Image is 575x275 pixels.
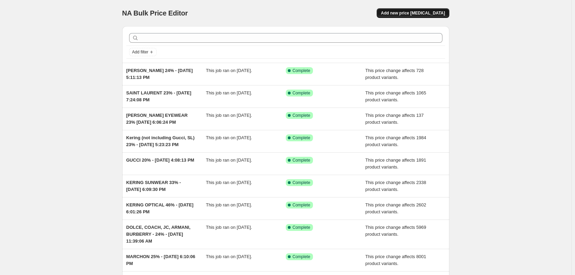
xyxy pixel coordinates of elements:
[126,157,195,163] span: GUCCI 20% - [DATE] 4:08:13 PM
[206,225,252,230] span: This job ran on [DATE].
[122,9,188,17] span: NA Bulk Price Editor
[293,113,310,118] span: Complete
[206,113,252,118] span: This job ran on [DATE].
[129,48,157,56] button: Add filter
[126,68,193,80] span: [PERSON_NAME] 24% - [DATE] 5:11:13 PM
[365,157,426,170] span: This price change affects 1891 product variants.
[293,225,310,230] span: Complete
[206,254,252,259] span: This job ran on [DATE].
[365,202,426,214] span: This price change affects 2602 product variants.
[126,180,181,192] span: KERING SUNWEAR 33% - [DATE] 6:09:30 PM
[293,202,310,208] span: Complete
[293,157,310,163] span: Complete
[126,254,196,266] span: MARCHON 25% - [DATE] 6:10:06 PM
[206,180,252,185] span: This job ran on [DATE].
[365,254,426,266] span: This price change affects 8001 product variants.
[126,225,191,244] span: DOLCE, COACH, JC, ARMANI, BURBERRY - 24% - [DATE] 11:39:06 AM
[365,225,426,237] span: This price change affects 5969 product variants.
[381,10,445,16] span: Add new price [MEDICAL_DATA]
[126,135,195,147] span: Kering (not including Gucci, SL) 23% - [DATE] 5:23:23 PM
[206,90,252,95] span: This job ran on [DATE].
[206,202,252,207] span: This job ran on [DATE].
[365,90,426,102] span: This price change affects 1065 product variants.
[293,90,310,96] span: Complete
[126,90,191,102] span: SAINT LAURENT 23% - [DATE] 7:24:08 PM
[365,180,426,192] span: This price change affects 2338 product variants.
[126,202,194,214] span: KERING OPTICAL 46% - [DATE] 6:01:26 PM
[365,135,426,147] span: This price change affects 1984 product variants.
[293,180,310,185] span: Complete
[365,113,424,125] span: This price change affects 137 product variants.
[206,68,252,73] span: This job ran on [DATE].
[293,68,310,73] span: Complete
[132,49,148,55] span: Add filter
[365,68,424,80] span: This price change affects 728 product variants.
[293,135,310,141] span: Complete
[206,157,252,163] span: This job ran on [DATE].
[126,113,188,125] span: [PERSON_NAME] EYEWEAR 23% [DATE] 6:06:24 PM
[377,8,449,18] button: Add new price [MEDICAL_DATA]
[293,254,310,259] span: Complete
[206,135,252,140] span: This job ran on [DATE].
